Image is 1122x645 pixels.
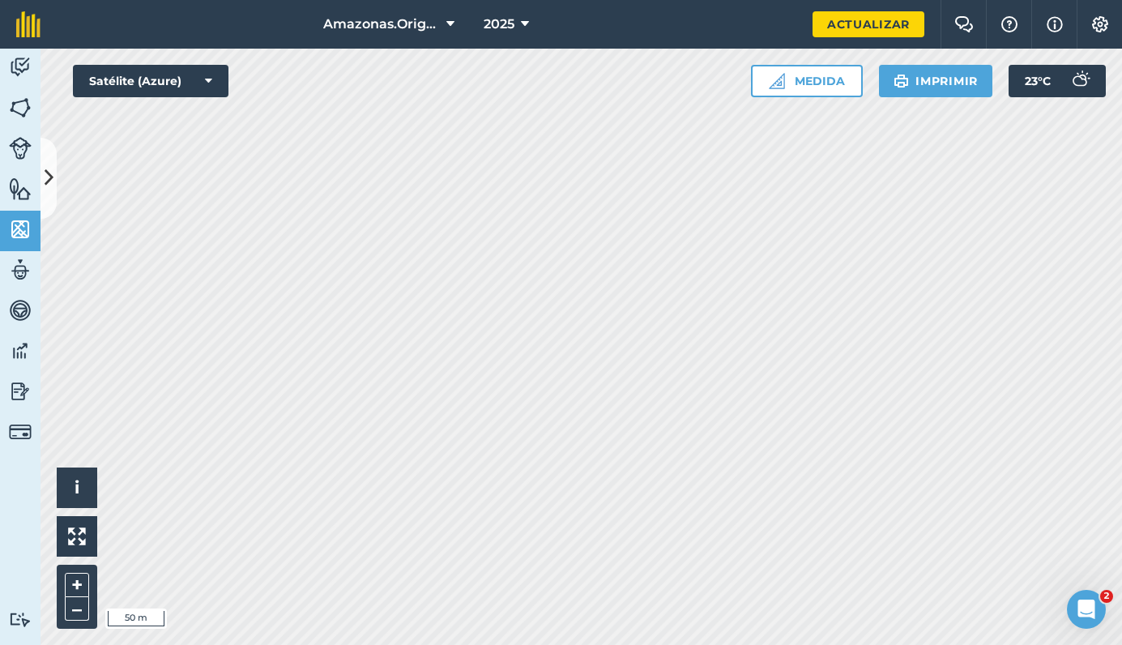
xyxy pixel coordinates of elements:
img: svg+xml;base64,PHN2ZyB4bWxucz0iaHR0cDovL3d3dy53My5vcmcvMjAwMC9zdmciIHdpZHRoPSI1NiIgaGVpZ2h0PSI2MC... [9,177,32,201]
button: Satélite (Azure) [73,65,228,97]
img: Logotipo de fieldmargin [16,11,41,37]
img: svg+xml;base64,PHN2ZyB4bWxucz0iaHR0cDovL3d3dy53My5vcmcvMjAwMC9zdmciIHdpZHRoPSI1NiIgaGVpZ2h0PSI2MC... [9,96,32,120]
button: – [65,597,89,621]
img: svg+xml;base64,PD94bWwgdmVyc2lvbj0iMS4wIiBlbmNvZGluZz0idXRmLTgiPz4KPCEtLSBHZW5lcmF0b3I6IEFkb2JlIE... [9,137,32,160]
span: 2025 [484,15,514,34]
span: 23 ° C [1025,65,1051,97]
img: Un icono de signo de interrogación [1000,16,1019,32]
img: Un icono de engranaje [1090,16,1110,32]
a: Actualizar [813,11,924,37]
img: svg+xml;base64,PHN2ZyB4bWxucz0iaHR0cDovL3d3dy53My5vcmcvMjAwMC9zdmciIHdpZHRoPSIxOSIgaGVpZ2h0PSIyNC... [894,71,909,91]
img: Dos burbujas de diálogo que se superponen con la burbuja izquierda en la vanguardia [954,16,974,32]
img: svg+xml;base64,PD94bWwgdmVyc2lvbj0iMS4wIiBlbmNvZGluZz0idXRmLTgiPz4KPCEtLSBHZW5lcmF0b3I6IEFkb2JlIE... [9,55,32,79]
button: MEDIDA [751,65,863,97]
iframe: Chat en vivo del intercomunicador [1067,590,1106,629]
img: svg+xml;base64,PD94bWwgdmVyc2lvbj0iMS4wIiBlbmNvZGluZz0idXRmLTgiPz4KPCEtLSBHZW5lcmF0b3I6IEFkb2JlIE... [9,421,32,443]
button: i [57,468,97,508]
img: svg+xml;base64,PD94bWwgdmVyc2lvbj0iMS4wIiBlbmNvZGluZz0idXRmLTgiPz4KPCEtLSBHZW5lcmF0b3I6IEFkb2JlIE... [9,298,32,322]
img: svg+xml;base64,PD94bWwgdmVyc2lvbj0iMS4wIiBlbmNvZGluZz0idXRmLTgiPz4KPCEtLSBHZW5lcmF0b3I6IEFkb2JlIE... [9,258,32,282]
img: svg+xml;base64,PD94bWwgdmVyc2lvbj0iMS4wIiBlbmNvZGluZz0idXRmLTgiPz4KPCEtLSBHZW5lcmF0b3I6IEFkb2JlIE... [9,339,32,363]
img: svg+xml;base64,PHN2ZyB4bWxucz0iaHR0cDovL3d3dy53My5vcmcvMjAwMC9zdmciIHdpZHRoPSI1NiIgaGVpZ2h0PSI2MC... [9,217,32,241]
button: 23°C [1009,65,1106,97]
img: Cuatro flechas, una que apunta arriba a la izquierda, una arriba a la derecha, una abajo a la der... [68,528,86,545]
img: svg+xml;base64,PD94bWwgdmVyc2lvbj0iMS4wIiBlbmNvZGluZz0idXRmLTgiPz4KPCEtLSBHZW5lcmF0b3I6IEFkb2JlIE... [9,612,32,627]
img: svg+xml;base64,PD94bWwgdmVyc2lvbj0iMS4wIiBlbmNvZGluZz0idXRmLTgiPz4KPCEtLSBHZW5lcmF0b3I6IEFkb2JlIE... [9,379,32,404]
img: svg+xml;base64,PD94bWwgdmVyc2lvbj0iMS4wIiBlbmNvZGluZz0idXRmLTgiPz4KPCEtLSBHZW5lcmF0b3I6IEFkb2JlIE... [1064,65,1096,97]
img: svg+xml;base64,PHN2ZyB4bWxucz0iaHR0cDovL3d3dy53My5vcmcvMjAwMC9zdmciIHdpZHRoPSIxNyIgaGVpZ2h0PSIxNy... [1047,15,1063,34]
button: imprimir [879,65,992,97]
img: Icono de regla [769,73,785,89]
span: Amazonas.Origen [323,15,440,34]
span: 2 [1100,590,1113,603]
span: i [75,477,79,498]
button: + [65,573,89,597]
